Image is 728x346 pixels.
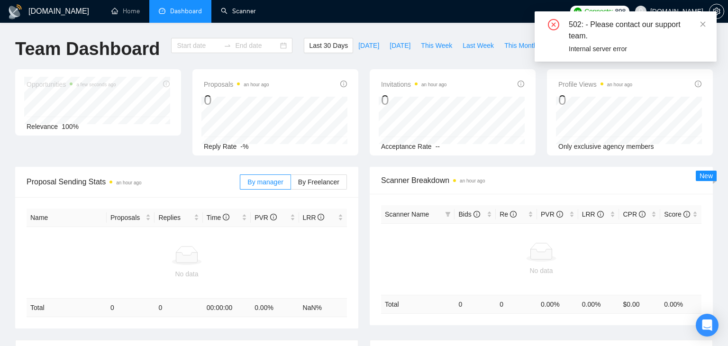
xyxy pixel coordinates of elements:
time: an hour ago [460,178,485,183]
th: Name [27,209,107,227]
span: info-circle [683,211,690,218]
time: an hour ago [116,180,141,185]
span: info-circle [340,81,347,87]
span: Scanner Breakdown [381,174,701,186]
span: LRR [303,214,325,221]
td: 0 [496,295,537,313]
span: Proposals [110,212,144,223]
span: Profile Views [558,79,632,90]
span: Reply Rate [204,143,237,150]
td: 0 [107,299,155,317]
span: 898 [615,6,626,17]
div: 0 [204,91,269,109]
time: an hour ago [607,82,632,87]
span: close [700,21,706,27]
span: filter [445,211,451,217]
span: filter [443,207,453,221]
button: This Month [499,38,542,53]
span: [DATE] [390,40,410,51]
span: Connects: [584,6,613,17]
time: an hour ago [421,82,446,87]
span: Time [207,214,229,221]
span: LRR [582,210,604,218]
span: info-circle [695,81,701,87]
span: -- [436,143,440,150]
span: By Freelancer [298,178,339,186]
span: Only exclusive agency members [558,143,654,150]
div: 502: - Please contact our support team. [569,19,705,42]
span: [DATE] [358,40,379,51]
div: Internal server error [569,44,705,54]
td: Total [381,295,455,313]
span: info-circle [556,211,563,218]
td: Total [27,299,107,317]
span: Proposals [204,79,269,90]
button: [DATE] [353,38,384,53]
span: Re [500,210,517,218]
span: Dashboard [170,7,202,15]
span: PVR [541,210,563,218]
input: End date [235,40,278,51]
div: 0 [558,91,632,109]
span: setting [710,8,724,15]
span: Last 30 Days [309,40,348,51]
button: This Week [416,38,457,53]
td: 0.00 % [251,299,299,317]
span: Last Week [463,40,494,51]
span: swap-right [224,42,231,49]
span: info-circle [510,211,517,218]
span: Acceptance Rate [381,143,432,150]
h1: Team Dashboard [15,38,160,60]
td: 0.00 % [660,295,701,313]
div: No data [30,269,343,279]
div: 0 [381,91,446,109]
th: Proposals [107,209,155,227]
td: $ 0.00 [619,295,660,313]
span: info-circle [597,211,604,218]
span: Scanner Name [385,210,429,218]
td: 0 [455,295,496,313]
span: info-circle [639,211,646,218]
a: setting [709,8,724,15]
span: Replies [158,212,191,223]
span: info-circle [318,214,324,220]
button: setting [709,4,724,19]
time: an hour ago [244,82,269,87]
span: info-circle [518,81,524,87]
span: Relevance [27,123,58,130]
a: searchScanner [221,7,256,15]
button: Last 30 Days [304,38,353,53]
span: New [700,172,713,180]
img: upwork-logo.png [574,8,582,15]
td: 0.00 % [537,295,578,313]
td: 0 [155,299,202,317]
td: NaN % [299,299,347,317]
button: Last Week [457,38,499,53]
span: info-circle [270,214,277,220]
span: to [224,42,231,49]
span: dashboard [159,8,165,14]
span: Bids [458,210,480,218]
span: Proposal Sending Stats [27,176,240,188]
span: info-circle [223,214,229,220]
span: user [637,8,644,15]
span: This Week [421,40,452,51]
div: Open Intercom Messenger [696,314,719,337]
td: 00:00:00 [203,299,251,317]
span: -% [240,143,248,150]
span: close-circle [548,19,559,30]
td: 0.00 % [578,295,619,313]
span: Score [664,210,690,218]
a: homeHome [111,7,140,15]
div: No data [385,265,698,276]
span: CPR [623,210,645,218]
span: Invitations [381,79,446,90]
input: Start date [177,40,220,51]
th: Replies [155,209,202,227]
span: This Month [504,40,537,51]
span: PVR [255,214,277,221]
span: By manager [247,178,283,186]
button: [DATE] [384,38,416,53]
span: info-circle [473,211,480,218]
span: 100% [62,123,79,130]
